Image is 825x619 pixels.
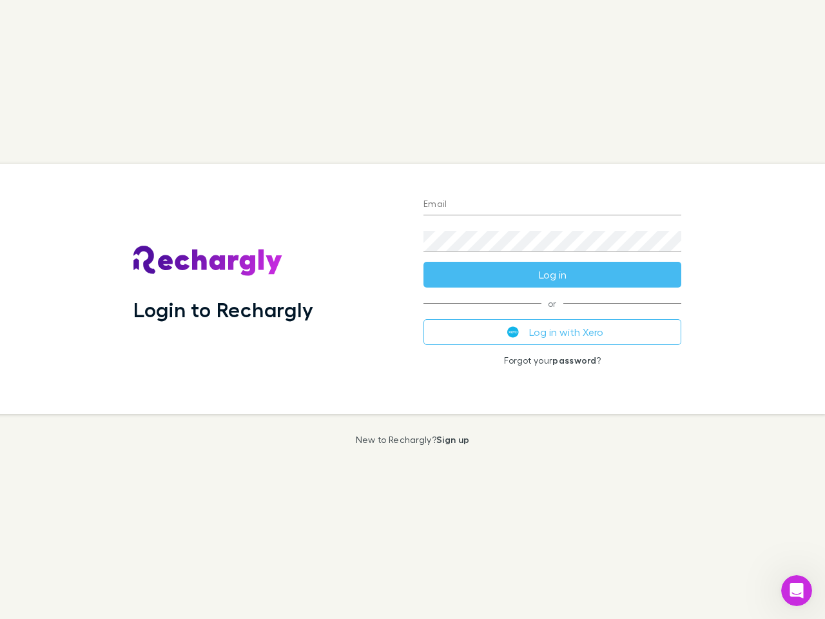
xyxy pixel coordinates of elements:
span: or [423,303,681,304]
a: password [552,355,596,366]
button: Log in with Xero [423,319,681,345]
p: Forgot your ? [423,355,681,366]
img: Rechargly's Logo [133,246,283,277]
a: Sign up [436,434,469,445]
img: Xero's logo [507,326,519,338]
p: New to Rechargly? [356,435,470,445]
button: Log in [423,262,681,288]
h1: Login to Rechargly [133,297,313,322]
iframe: Intercom live chat [781,575,812,606]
